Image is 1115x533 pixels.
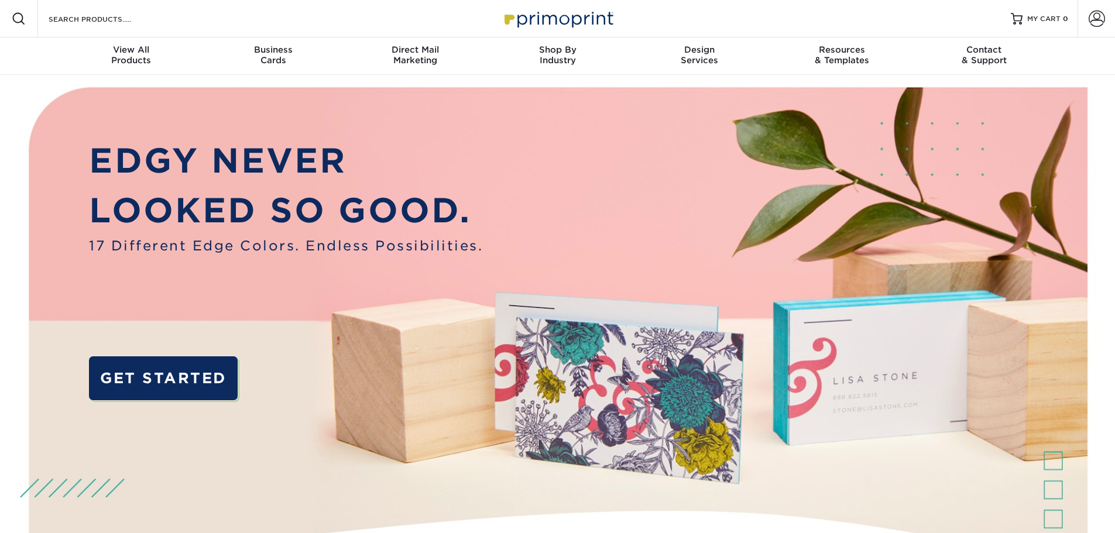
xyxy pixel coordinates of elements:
a: Contact& Support [913,37,1055,75]
a: Direct MailMarketing [344,37,486,75]
a: Resources& Templates [771,37,913,75]
a: GET STARTED [89,356,237,400]
div: Products [60,44,203,66]
span: Business [202,44,344,55]
img: Primoprint [499,6,616,31]
span: Shop By [486,44,629,55]
a: BusinessCards [202,37,344,75]
span: 0 [1063,15,1068,23]
a: DesignServices [629,37,771,75]
div: Services [629,44,771,66]
span: MY CART [1027,14,1061,24]
span: Direct Mail [344,44,486,55]
span: View All [60,44,203,55]
a: View AllProducts [60,37,203,75]
div: & Support [913,44,1055,66]
div: & Templates [771,44,913,66]
span: Contact [913,44,1055,55]
div: Industry [486,44,629,66]
span: Design [629,44,771,55]
div: Marketing [344,44,486,66]
p: LOOKED SO GOOD. [89,185,483,236]
input: SEARCH PRODUCTS..... [47,12,162,26]
span: 17 Different Edge Colors. Endless Possibilities. [89,236,483,256]
span: Resources [771,44,913,55]
a: Shop ByIndustry [486,37,629,75]
div: Cards [202,44,344,66]
p: EDGY NEVER [89,136,483,186]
